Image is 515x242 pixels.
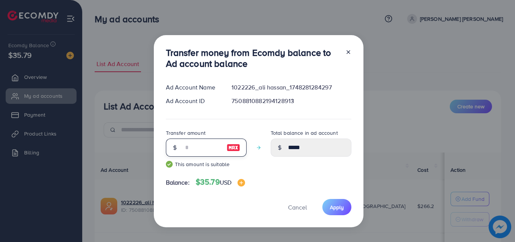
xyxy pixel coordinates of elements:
div: 7508810882194128913 [225,97,357,105]
span: Apply [330,203,344,211]
img: guide [166,161,173,168]
div: Ad Account ID [160,97,226,105]
button: Cancel [279,199,316,215]
div: Ad Account Name [160,83,226,92]
img: image [238,179,245,187]
h3: Transfer money from Ecomdy balance to Ad account balance [166,47,339,69]
small: This amount is suitable [166,160,247,168]
span: USD [220,178,231,187]
button: Apply [322,199,351,215]
span: Cancel [288,203,307,211]
span: Balance: [166,178,190,187]
img: image [227,143,240,152]
label: Transfer amount [166,129,205,137]
div: 1022226_ali hassan_1748281284297 [225,83,357,92]
label: Total balance in ad account [271,129,338,137]
h4: $35.79 [196,177,245,187]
